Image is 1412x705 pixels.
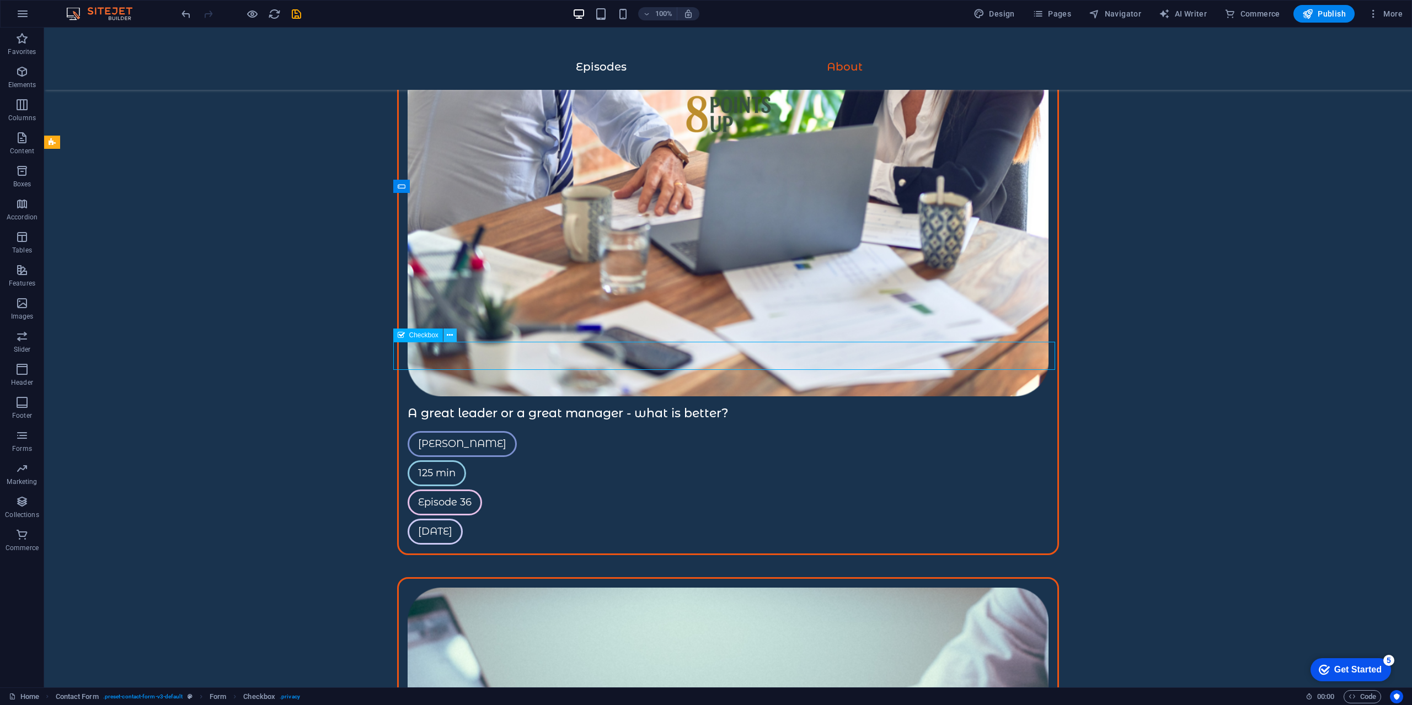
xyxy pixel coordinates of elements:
[1084,5,1146,23] button: Navigator
[1293,5,1355,23] button: Publish
[1220,5,1285,23] button: Commerce
[7,477,37,486] p: Marketing
[1363,5,1407,23] button: More
[12,444,32,453] p: Forms
[82,2,93,13] div: 5
[280,690,300,703] span: . privacy
[268,8,281,20] i: Reload page
[1349,690,1376,703] span: Code
[188,693,192,699] i: This element is a customizable preset
[1325,692,1327,701] span: :
[180,8,192,20] i: Undo: Change email text (Ctrl+Z)
[9,279,35,288] p: Features
[8,47,36,56] p: Favorites
[245,7,259,20] button: Click here to leave preview mode and continue editing
[974,8,1015,19] span: Design
[1306,690,1335,703] h6: Session time
[268,7,281,20] button: reload
[210,690,226,703] span: Click to select. Double-click to edit
[1317,690,1334,703] span: 00 00
[12,246,32,255] p: Tables
[969,5,1019,23] div: Design (Ctrl+Alt+Y)
[13,180,31,189] p: Boxes
[5,510,39,519] p: Collections
[8,80,36,89] p: Elements
[290,7,303,20] button: save
[969,5,1019,23] button: Design
[638,7,677,20] button: 100%
[655,7,672,20] h6: 100%
[1390,690,1403,703] button: Usercentrics
[179,7,192,20] button: undo
[6,543,39,552] p: Commerce
[1028,5,1076,23] button: Pages
[1302,8,1346,19] span: Publish
[33,12,80,22] div: Get Started
[1154,5,1211,23] button: AI Writer
[1159,8,1207,19] span: AI Writer
[683,9,693,19] i: On resize automatically adjust zoom level to fit chosen device.
[56,690,99,703] span: Click to select. Double-click to edit
[290,8,303,20] i: Save (Ctrl+S)
[409,332,438,338] span: Checkbox
[11,378,33,387] p: Header
[243,690,275,703] span: Click to select. Double-click to edit
[56,690,300,703] nav: breadcrumb
[8,114,36,122] p: Columns
[9,690,39,703] a: Click to cancel selection. Double-click to open Pages
[11,312,34,321] p: Images
[1033,8,1071,19] span: Pages
[63,7,146,20] img: Editor Logo
[1089,8,1141,19] span: Navigator
[10,147,34,155] p: Content
[1368,8,1403,19] span: More
[7,213,38,222] p: Accordion
[14,345,31,354] p: Slider
[1344,690,1381,703] button: Code
[1224,8,1280,19] span: Commerce
[103,690,183,703] span: . preset-contact-form-v3-default
[12,411,32,420] p: Footer
[9,6,89,29] div: Get Started 5 items remaining, 0% complete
